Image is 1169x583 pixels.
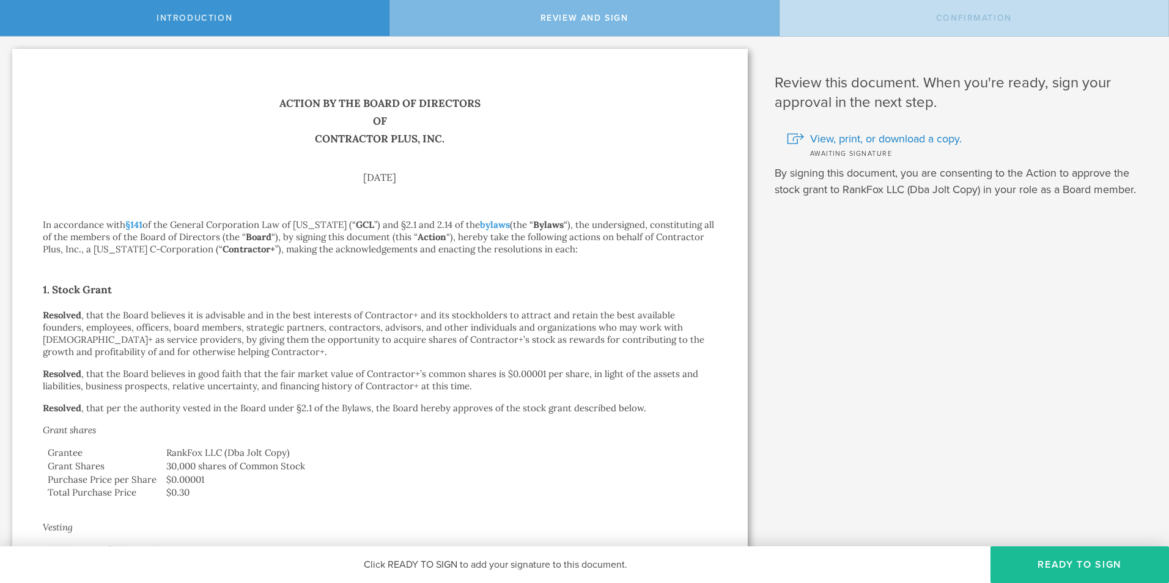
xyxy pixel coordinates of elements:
[775,73,1151,112] h1: Review this document. When you're ready, sign your approval in the next step.
[43,460,161,473] td: Grant Shares
[540,13,629,23] span: Review and Sign
[43,424,96,436] em: Grant shares
[787,147,1151,159] div: Awaiting signature
[43,172,717,182] div: [DATE]
[161,460,717,473] td: 30,000 shares of Common Stock
[43,402,717,414] p: , that per the authority vested in the Board under §2.1 of the Bylaws, the Board hereby approves ...
[43,368,81,380] strong: Resolved
[533,219,564,230] strong: Bylaws
[43,368,717,392] p: , that the Board believes in good faith that the fair market value of Contractor+’s common shares...
[43,402,81,414] strong: Resolved
[43,95,717,148] h1: Action by the Board of Directors of Contractor Plus, Inc.
[246,231,271,243] strong: Board
[161,486,717,499] td: $0.30
[43,309,81,321] strong: Resolved
[161,473,717,486] td: $0.00001
[936,13,1012,23] span: Confirmation
[157,13,232,23] span: Introduction
[43,219,717,255] p: In accordance with of the General Corporation Law of [US_STATE] (“ ”) and §2.1 and 2.14 of the (t...
[161,446,717,460] td: RankFox LLC (Dba Jolt Copy)
[480,219,510,230] a: bylaws
[356,219,374,230] strong: GCL
[43,309,717,358] p: , that the Board believes it is advisable and in the best interests of Contractor+ and its stockh...
[43,446,161,460] td: Grantee
[43,280,717,299] h2: 1. Stock Grant
[43,521,73,533] em: Vesting
[775,165,1151,198] p: By signing this document, you are consenting to the Action to approve the stock grant to RankFox ...
[223,243,275,255] strong: Contractor+
[43,543,214,557] td: All shares are fully vested upon grant.
[990,546,1169,583] button: Ready to Sign
[43,473,161,486] td: Purchase Price per Share
[43,486,161,499] td: Total Purchase Price
[418,231,446,243] strong: Action
[125,219,142,230] a: §141
[810,131,962,147] span: View, print, or download a copy.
